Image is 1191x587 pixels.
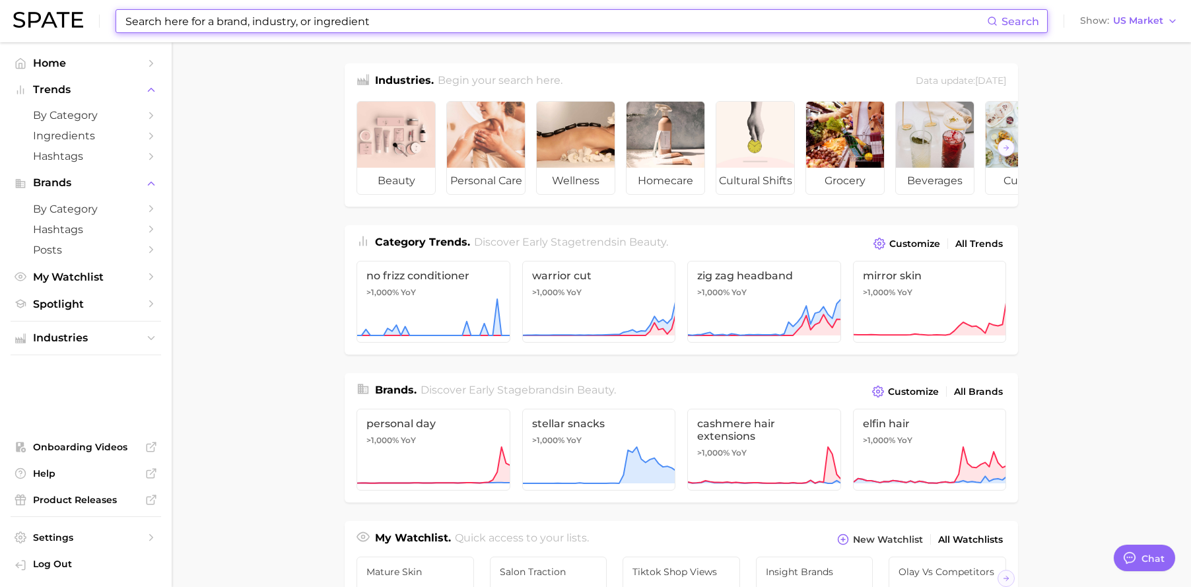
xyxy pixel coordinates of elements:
span: >1,000% [697,287,730,297]
a: beverages [895,101,974,195]
h2: Begin your search here. [438,73,562,90]
button: Industries [11,328,161,348]
span: Discover Early Stage brands in . [421,384,616,396]
a: elfin hair>1,000% YoY [853,409,1007,491]
a: My Watchlist [11,267,161,287]
span: Industries [33,332,139,344]
span: Posts [33,244,139,256]
span: Hashtags [33,223,139,236]
a: by Category [11,199,161,219]
span: Hashtags [33,150,139,162]
a: Home [11,53,161,73]
span: YoY [566,287,582,298]
span: YoY [732,287,747,298]
span: beauty [629,236,666,248]
span: personal day [366,417,500,430]
a: beauty [357,101,436,195]
span: mirror skin [863,269,997,282]
button: Scroll Right [998,139,1015,156]
button: Scroll Right [998,570,1015,587]
a: All Trends [952,235,1006,253]
span: YoY [401,287,416,298]
button: Brands [11,173,161,193]
span: Mature Skin [366,567,464,577]
a: cashmere hair extensions>1,000% YoY [687,409,841,491]
a: wellness [536,101,615,195]
div: Data update: [DATE] [916,73,1006,90]
span: All Brands [954,386,1003,397]
span: YoY [732,448,747,458]
a: Product Releases [11,490,161,510]
span: beverages [896,168,974,194]
h1: My Watchlist. [375,530,451,549]
a: All Brands [951,383,1006,401]
span: >1,000% [366,287,399,297]
span: Settings [33,532,139,543]
a: stellar snacks>1,000% YoY [522,409,676,491]
span: YoY [566,435,582,446]
button: Trends [11,80,161,100]
span: YoY [897,287,912,298]
span: All Watchlists [938,534,1003,545]
span: All Trends [955,238,1003,250]
a: Log out. Currently logged in with e-mail danielle@spate.nyc. [11,554,161,576]
a: personal care [446,101,526,195]
a: Hashtags [11,219,161,240]
span: Trends [33,84,139,96]
span: Insight Brands [766,567,864,577]
span: stellar snacks [532,417,666,430]
span: personal care [447,168,525,194]
span: Show [1080,17,1109,24]
span: by Category [33,109,139,121]
span: Customize [889,238,940,250]
span: >1,000% [863,287,895,297]
a: Settings [11,528,161,547]
a: by Category [11,105,161,125]
a: Help [11,464,161,483]
span: wellness [537,168,615,194]
button: Customize [870,234,943,253]
span: no frizz conditioner [366,269,500,282]
a: Onboarding Videos [11,437,161,457]
a: warrior cut>1,000% YoY [522,261,676,343]
span: My Watchlist [33,271,139,283]
span: zig zag headband [697,269,831,282]
span: >1,000% [532,435,564,445]
span: by Category [33,203,139,215]
span: YoY [897,435,912,446]
button: Customize [869,382,942,401]
h2: Quick access to your lists. [455,530,589,549]
span: Tiktok Shop Views [632,567,730,577]
a: homecare [626,101,705,195]
span: Brands . [375,384,417,396]
span: beauty [577,384,614,396]
img: SPATE [13,12,83,28]
span: >1,000% [532,287,564,297]
a: no frizz conditioner>1,000% YoY [357,261,510,343]
a: Posts [11,240,161,260]
input: Search here for a brand, industry, or ingredient [124,10,987,32]
span: beauty [357,168,435,194]
span: warrior cut [532,269,666,282]
span: Spotlight [33,298,139,310]
span: Ingredients [33,129,139,142]
span: Help [33,467,139,479]
span: New Watchlist [853,534,923,545]
a: culinary [985,101,1064,195]
span: YoY [401,435,416,446]
span: cashmere hair extensions [697,417,831,442]
span: homecare [627,168,704,194]
a: Hashtags [11,146,161,166]
span: Olay vs Competitors [899,567,996,577]
a: personal day>1,000% YoY [357,409,510,491]
button: ShowUS Market [1077,13,1181,30]
a: Ingredients [11,125,161,146]
a: grocery [805,101,885,195]
span: >1,000% [863,435,895,445]
span: Home [33,57,139,69]
button: New Watchlist [834,530,926,549]
span: Salon Traction [500,567,597,577]
span: elfin hair [863,417,997,430]
span: Brands [33,177,139,189]
span: Search [1002,15,1039,28]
